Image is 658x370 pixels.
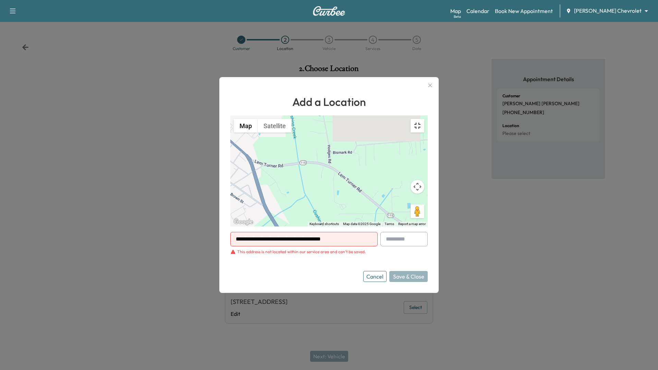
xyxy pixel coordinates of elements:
[411,119,424,133] button: Toggle fullscreen view
[495,7,553,15] a: Book New Appointment
[363,271,387,282] button: Cancel
[232,218,255,226] img: Google
[398,222,426,226] a: Report a map error
[230,94,428,110] h1: Add a Location
[450,7,461,15] a: MapBeta
[385,222,394,226] a: Terms (opens in new tab)
[454,14,461,19] div: Beta
[411,205,424,218] button: Drag Pegman onto the map to open Street View
[309,222,339,226] button: Keyboard shortcuts
[313,6,345,16] img: Curbee Logo
[234,119,258,133] button: Show street map
[258,119,292,133] button: Show satellite imagery
[574,7,642,15] span: [PERSON_NAME] Chevrolet
[466,7,489,15] a: Calendar
[232,218,255,226] a: Open this area in Google Maps (opens a new window)
[411,180,424,194] button: Map camera controls
[237,249,366,255] div: This address is not located within our service area and can't be saved.
[343,222,380,226] span: Map data ©2025 Google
